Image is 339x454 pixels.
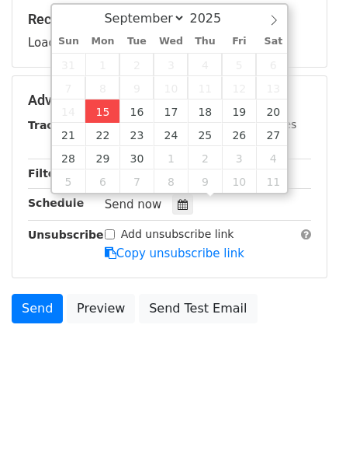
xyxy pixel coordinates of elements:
span: August 31, 2025 [52,53,86,76]
a: Preview [67,294,135,323]
span: Send now [105,197,162,211]
span: Sun [52,37,86,47]
span: Wed [154,37,188,47]
iframe: Chat Widget [261,379,339,454]
span: September 21, 2025 [52,123,86,146]
span: September 12, 2025 [222,76,256,100]
span: September 22, 2025 [85,123,119,146]
span: September 19, 2025 [222,100,256,123]
span: September 14, 2025 [52,100,86,123]
strong: Filters [28,167,67,180]
label: Add unsubscribe link [121,226,234,243]
span: October 3, 2025 [222,146,256,169]
h5: Recipients [28,11,311,28]
span: Tue [119,37,154,47]
span: October 4, 2025 [256,146,290,169]
span: October 7, 2025 [119,169,154,193]
span: September 17, 2025 [154,100,188,123]
strong: Tracking [28,119,80,131]
span: September 15, 2025 [85,100,119,123]
span: September 25, 2025 [188,123,222,146]
span: September 8, 2025 [85,76,119,100]
strong: Schedule [28,197,84,209]
span: September 5, 2025 [222,53,256,76]
span: September 23, 2025 [119,123,154,146]
span: October 11, 2025 [256,169,290,193]
span: September 10, 2025 [154,76,188,100]
span: September 18, 2025 [188,100,222,123]
h5: Advanced [28,92,311,109]
span: September 6, 2025 [256,53,290,76]
span: October 1, 2025 [154,146,188,169]
span: October 9, 2025 [188,169,222,193]
span: September 3, 2025 [154,53,188,76]
span: September 13, 2025 [256,76,290,100]
strong: Unsubscribe [28,229,104,241]
span: September 9, 2025 [119,76,154,100]
span: September 2, 2025 [119,53,154,76]
span: September 24, 2025 [154,123,188,146]
span: October 10, 2025 [222,169,256,193]
span: September 1, 2025 [85,53,119,76]
span: September 7, 2025 [52,76,86,100]
span: September 30, 2025 [119,146,154,169]
a: Send Test Email [139,294,257,323]
span: Thu [188,37,222,47]
a: Send [12,294,63,323]
span: Fri [222,37,256,47]
span: September 4, 2025 [188,53,222,76]
span: October 8, 2025 [154,169,188,193]
span: September 26, 2025 [222,123,256,146]
span: Sat [256,37,290,47]
input: Year [185,11,241,26]
span: September 11, 2025 [188,76,222,100]
span: October 2, 2025 [188,146,222,169]
span: September 28, 2025 [52,146,86,169]
a: Copy unsubscribe link [105,246,244,260]
span: September 16, 2025 [119,100,154,123]
span: Mon [85,37,119,47]
span: October 5, 2025 [52,169,86,193]
div: Loading... [28,11,311,51]
span: September 27, 2025 [256,123,290,146]
span: September 29, 2025 [85,146,119,169]
span: October 6, 2025 [85,169,119,193]
span: September 20, 2025 [256,100,290,123]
